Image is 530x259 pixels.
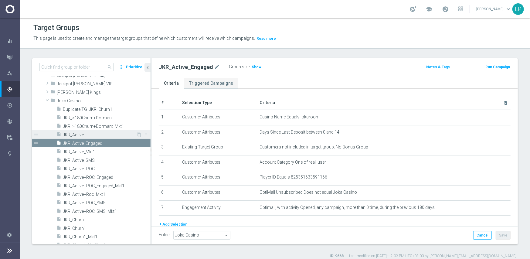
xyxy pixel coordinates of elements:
label: Group size [229,64,250,70]
span: JKR_Active&#x2B;ROC [63,166,151,172]
span: Criteria [260,100,275,105]
span: This page is used to create and manage the target groups that define which customers will receive... [33,36,255,41]
span: JKR_Churn1_Notification [63,243,151,248]
i: folder [50,81,55,88]
span: JKR_&gt;180Churn&#x2B;Dormant_Mkt1 [63,124,151,129]
span: Duplicate TG_JKR_Churn1 [63,107,151,112]
span: Casino Name Equals jokaroom [260,114,320,120]
span: school [426,6,432,12]
input: Quick find group or folder [39,63,114,71]
button: chevron_left [144,63,151,72]
span: Joka Casino [57,98,151,104]
label: : [250,64,250,70]
button: play_circle_outline Execute [7,103,20,108]
button: lightbulb Optibot [7,151,20,156]
span: Days Since Last Deposit between 0 and 14 [260,130,340,135]
i: settings [7,232,12,237]
button: person_search Explore [7,71,20,76]
div: Settings [3,227,16,243]
label: ID: 9668 [330,254,344,259]
div: Analyze [7,119,20,124]
span: JKR_&gt;180Churn&#x2B;Dormant [63,115,151,121]
td: Customer Attributes [180,170,257,186]
div: Mission Control [7,49,20,65]
div: Plan [7,87,20,92]
span: keyboard_arrow_down [505,6,512,12]
button: Run Campaign [485,64,511,70]
span: Show [252,65,261,69]
i: mode_edit [214,63,220,71]
th: Selection Type [180,96,257,110]
button: track_changes Analyze [7,119,20,124]
span: Customers not included in target group: No Bonus Group [260,145,369,150]
i: insert_drive_file [56,183,61,190]
a: Triggered Campaigns [184,78,238,89]
i: insert_drive_file [56,208,61,215]
label: Folder [159,232,171,237]
button: gps_fixed Plan [7,87,20,92]
span: search [107,65,112,70]
i: equalizer [7,38,12,44]
span: Account Category One of real_user [260,160,326,165]
div: Optibot [7,145,20,162]
i: more_vert [144,132,148,137]
div: EP [512,3,524,15]
span: JKR_Active_Engaged [63,141,151,146]
td: 1 [159,110,180,125]
i: lightbulb [7,151,12,156]
span: JKR_Active&#x2B;ROC_SMS_Mkt1 [63,209,151,214]
i: chevron_left [145,65,151,70]
td: Customer Attributes [180,155,257,170]
i: insert_drive_file [56,166,61,173]
label: Last modified on [DATE] at 2:03 PM UTC+02:00 by [PERSON_NAME][EMAIL_ADDRESS][DOMAIN_NAME] [349,254,516,259]
i: gps_fixed [7,87,12,92]
i: insert_drive_file [56,234,61,241]
td: 7 [159,200,180,216]
i: insert_drive_file [56,132,61,139]
span: JKR_Active&#x2B;Roc_Mkt1 [63,192,151,197]
button: Mission Control [7,55,20,60]
i: insert_drive_file [56,149,61,156]
i: insert_drive_file [56,225,61,232]
i: folder [50,98,55,105]
span: Player ID Equals 825351633591166 [260,175,328,180]
button: Read more [256,35,277,42]
button: Prioritize [125,63,143,71]
i: insert_drive_file [56,140,61,147]
th: # [159,96,180,110]
i: Duplicate Target group [137,132,141,137]
td: Customer Attributes [180,110,257,125]
button: + Add Selection [159,221,188,228]
td: Customer Attributes [180,185,257,200]
i: delete_forever [503,101,508,105]
button: equalizer Dashboard [7,39,20,43]
a: Criteria [159,78,184,89]
span: JKR_Active&#x2B;ROC_Engaged_Mkt1 [63,183,151,189]
span: Johnnie Kash Kings [57,90,151,95]
button: Data Studio [7,135,20,140]
i: track_changes [7,119,12,124]
i: insert_drive_file [56,242,61,249]
td: 2 [159,125,180,140]
span: JKR_Active&#x2B;ROC_Engaged [63,175,151,180]
div: Execute [7,103,20,108]
span: JKR_Active&#x2B;ROC_SMS [63,200,151,206]
td: Customer Attributes [180,125,257,140]
span: JKR_Active_SMS [63,158,151,163]
i: insert_drive_file [56,115,61,122]
i: insert_drive_file [56,106,61,113]
i: insert_drive_file [56,123,61,130]
h1: Target Groups [33,23,80,32]
span: OptiMail Unsubscribed Does not equal Joka Casino [260,190,357,195]
button: Cancel [473,231,492,240]
td: 6 [159,185,180,200]
button: Notes & Tags [426,64,450,70]
span: JKR_Churn [63,217,151,223]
